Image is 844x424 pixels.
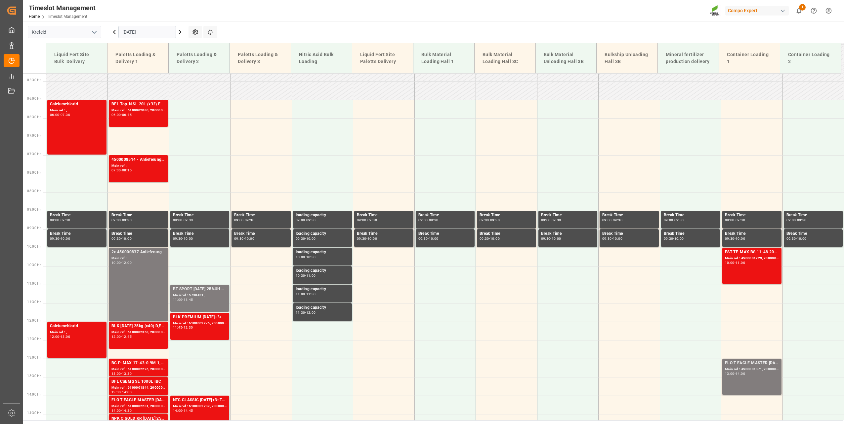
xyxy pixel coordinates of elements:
[725,367,779,372] div: Main ref : 4500001371, 2000000989
[490,219,500,222] div: 09:30
[27,171,41,174] span: 08:00 Hr
[111,101,165,108] div: BFL Top-N SL 20L (x32) ES,PT,EN,PL *PDBFL AVNA 5-0-0 SL 20L (x32) ES,PTBFL AVNA 20L (x32) ES,PT
[173,404,227,409] div: Main ref : 6100002239, 2000001528
[182,409,183,412] div: -
[786,230,840,237] div: Break Time
[27,374,41,378] span: 13:30 Hr
[27,300,41,304] span: 11:30 Hr
[111,367,165,372] div: Main ref : 6100002226, 2000000070
[541,230,595,237] div: Break Time
[725,360,779,367] div: FLO T EAGLE MASTER [DATE] 25kg (x42) WW
[725,4,791,17] button: Compo Expert
[27,282,41,285] span: 11:00 Hr
[50,113,60,116] div: 06:00
[111,330,165,335] div: Main ref : 6100002358, 2000001941
[111,157,165,163] div: 4500008514 - Anlieferung Norkem
[306,274,316,277] div: 11:00
[480,219,489,222] div: 09:00
[786,219,796,222] div: 09:00
[541,49,591,68] div: Bulk Material Unloading Hall 3B
[602,49,652,68] div: Bulkship Unloading Hall 3B
[735,237,736,240] div: -
[182,237,183,240] div: -
[785,49,836,68] div: Container Loading 2
[735,219,736,222] div: -
[111,391,121,394] div: 13:30
[244,237,245,240] div: -
[184,237,193,240] div: 10:00
[366,237,367,240] div: -
[305,219,306,222] div: -
[173,230,227,237] div: Break Time
[50,335,60,338] div: 12:00
[664,230,718,237] div: Break Time
[725,219,735,222] div: 09:00
[736,372,745,375] div: 14:00
[122,261,132,264] div: 12:00
[235,49,285,68] div: Paletts Loading & Delivery 3
[306,219,316,222] div: 09:30
[27,152,41,156] span: 07:30 Hr
[305,237,306,240] div: -
[791,3,806,18] button: show 1 new notifications
[418,237,428,240] div: 09:30
[184,409,193,412] div: 14:45
[429,237,439,240] div: 10:00
[797,219,807,222] div: 09:30
[480,212,533,219] div: Break Time
[121,335,122,338] div: -
[710,5,721,17] img: Screenshot%202023-09-29%20at%2010.02.21.png_1712312052.png
[61,335,70,338] div: 13:00
[174,49,224,68] div: Paletts Loading & Delivery 2
[29,3,96,13] div: Timeslot Management
[118,26,176,38] input: DD.MM.YYYY
[725,261,735,264] div: 10:00
[480,49,530,68] div: Bulk Material Loading Hall 3C
[418,230,472,237] div: Break Time
[428,219,429,222] div: -
[173,237,183,240] div: 09:30
[489,237,490,240] div: -
[61,113,70,116] div: 07:30
[173,409,183,412] div: 14:00
[111,404,165,409] div: Main ref : 6100002231, 2000001345
[366,219,367,222] div: -
[121,237,122,240] div: -
[27,134,41,137] span: 07:00 Hr
[296,212,350,219] div: loading capacity
[234,237,244,240] div: 09:30
[61,237,70,240] div: 10:00
[50,212,104,219] div: Break Time
[296,293,305,296] div: 11:00
[797,237,807,240] div: 10:00
[306,311,316,314] div: 12:00
[182,326,183,329] div: -
[357,219,366,222] div: 09:00
[111,256,165,261] div: Main ref : ,
[111,397,165,404] div: FLO T EAGLE MASTER [DATE] 25kg(x40) INTFLO T BKR [DATE] 25kg (x40) D,ATTPL K [DATE] 25kg (x40) D,...
[664,237,673,240] div: 09:30
[725,212,779,219] div: Break Time
[602,212,656,219] div: Break Time
[50,323,104,330] div: Calciumchlorid
[27,226,41,230] span: 09:30 Hr
[27,337,41,341] span: 12:30 Hr
[50,237,60,240] div: 09:30
[296,304,350,311] div: loading capacity
[122,335,132,338] div: 12:45
[122,372,132,375] div: 13:30
[367,219,377,222] div: 09:30
[111,261,121,264] div: 10:00
[736,219,745,222] div: 09:30
[664,219,673,222] div: 09:00
[173,314,227,321] div: BLK PREMIUM [DATE]+3+TE 1200kg ISPM BB
[111,108,165,113] div: Main ref : 6100002080, 2000001565 2000000762;2000001565
[27,115,41,119] span: 06:30 Hr
[173,219,183,222] div: 09:00
[245,237,254,240] div: 10:00
[173,212,227,219] div: Break Time
[121,261,122,264] div: -
[121,409,122,412] div: -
